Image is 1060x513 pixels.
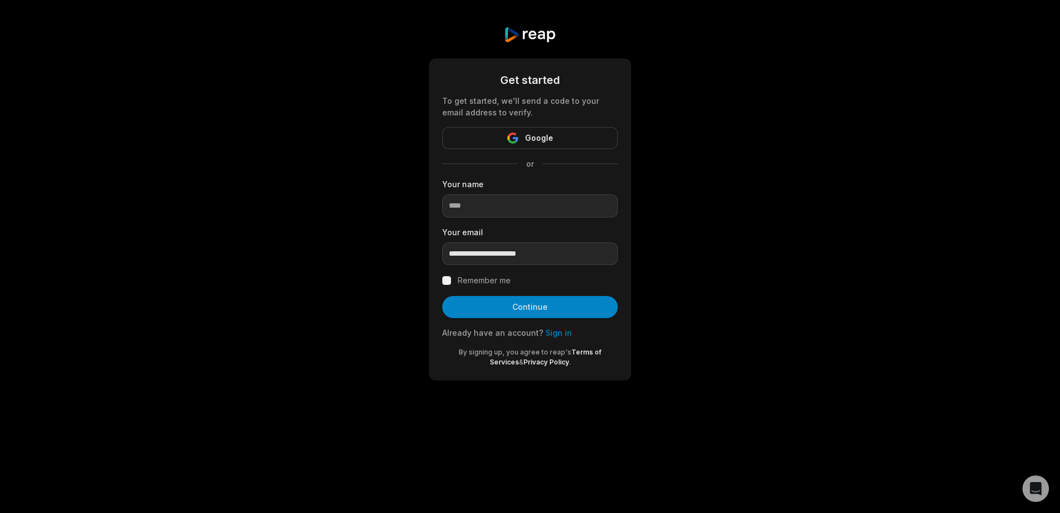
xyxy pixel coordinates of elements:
[545,328,572,337] a: Sign in
[442,127,618,149] button: Google
[442,72,618,88] div: Get started
[442,95,618,118] div: To get started, we'll send a code to your email address to verify.
[458,274,511,287] label: Remember me
[517,158,543,170] span: or
[523,358,569,366] a: Privacy Policy
[525,131,553,145] span: Google
[569,358,571,366] span: .
[442,296,618,318] button: Continue
[442,328,543,337] span: Already have an account?
[504,27,556,43] img: reap
[459,348,571,356] span: By signing up, you agree to reap's
[442,178,618,190] label: Your name
[1022,475,1049,502] div: Open Intercom Messenger
[442,226,618,238] label: Your email
[519,358,523,366] span: &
